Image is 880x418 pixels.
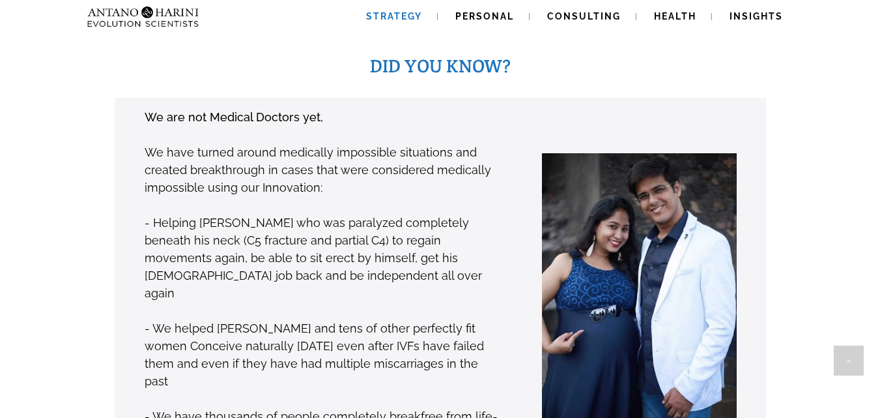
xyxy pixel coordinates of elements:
span: Health [654,11,696,22]
p: We have turned around medically impossible situations and created breakthrough in cases that were... [145,143,501,196]
span: Consulting [547,11,621,22]
span: Personal [455,11,514,22]
p: - Helping [PERSON_NAME] who was paralyzed completely beneath his neck (C5 fracture and partial C4... [145,214,501,302]
strong: We are not Medical Doctors yet, [145,110,323,124]
span: Strategy [366,11,422,22]
span: DID YOU KNOW? [370,54,511,78]
span: Insights [730,11,783,22]
p: - We helped [PERSON_NAME] and tens of other perfectly fit women Conceive naturally [DATE] even af... [145,320,501,390]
